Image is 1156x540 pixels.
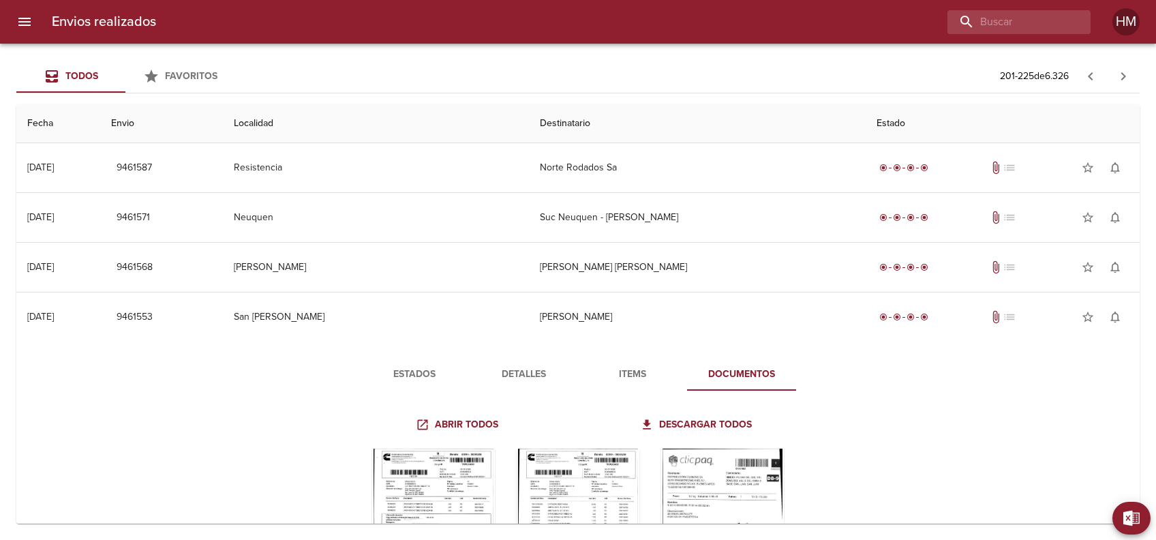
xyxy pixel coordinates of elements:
[1108,161,1122,175] span: notifications_none
[27,261,54,273] div: [DATE]
[877,260,931,274] div: Entregado
[117,160,152,177] span: 9461587
[1112,8,1140,35] div: Abrir información de usuario
[1101,154,1129,181] button: Activar notificaciones
[893,313,901,321] span: radio_button_checked
[907,263,915,271] span: radio_button_checked
[1081,161,1095,175] span: star_border
[1108,260,1122,274] span: notifications_none
[989,310,1003,324] span: Tiene documentos adjuntos
[477,366,570,383] span: Detalles
[111,155,157,181] button: 9461587
[907,164,915,172] span: radio_button_checked
[1081,211,1095,224] span: star_border
[989,211,1003,224] span: Tiene documentos adjuntos
[1003,161,1016,175] span: list
[920,313,928,321] span: radio_button_checked
[529,243,865,292] td: [PERSON_NAME] [PERSON_NAME]
[529,193,865,242] td: Suc Neuquen - [PERSON_NAME]
[920,213,928,222] span: radio_button_checked
[27,311,54,322] div: [DATE]
[223,292,529,342] td: San [PERSON_NAME]
[1074,154,1101,181] button: Agregar a favoritos
[1101,303,1129,331] button: Activar notificaciones
[1112,8,1140,35] div: HM
[879,263,887,271] span: radio_button_checked
[117,209,150,226] span: 9461571
[637,412,757,438] a: Descargar todos
[695,366,788,383] span: Documentos
[893,164,901,172] span: radio_button_checked
[907,213,915,222] span: radio_button_checked
[989,260,1003,274] span: Tiene documentos adjuntos
[419,417,498,434] span: Abrir todos
[52,11,156,33] h6: Envios realizados
[907,313,915,321] span: radio_button_checked
[529,292,865,342] td: [PERSON_NAME]
[223,104,529,143] th: Localidad
[111,305,158,330] button: 9461553
[1081,260,1095,274] span: star_border
[360,358,796,391] div: Tabs detalle de guia
[643,417,752,434] span: Descargar todos
[1108,310,1122,324] span: notifications_none
[1101,204,1129,231] button: Activar notificaciones
[529,104,865,143] th: Destinatario
[877,310,931,324] div: Entregado
[1003,310,1016,324] span: No tiene pedido asociado
[866,104,1140,143] th: Estado
[947,10,1067,34] input: buscar
[893,263,901,271] span: radio_button_checked
[111,255,158,280] button: 9461568
[117,309,153,326] span: 9461553
[1081,310,1095,324] span: star_border
[16,60,234,93] div: Tabs Envios
[111,205,155,230] button: 9461571
[586,366,679,383] span: Items
[1000,70,1069,83] p: 201 - 225 de 6.326
[368,366,461,383] span: Estados
[1101,254,1129,281] button: Activar notificaciones
[223,143,529,192] td: Resistencia
[27,162,54,173] div: [DATE]
[165,70,217,82] span: Favoritos
[16,104,100,143] th: Fecha
[879,313,887,321] span: radio_button_checked
[223,243,529,292] td: [PERSON_NAME]
[1108,211,1122,224] span: notifications_none
[529,143,865,192] td: Norte Rodados Sa
[1074,204,1101,231] button: Agregar a favoritos
[893,213,901,222] span: radio_button_checked
[879,213,887,222] span: radio_button_checked
[1003,211,1016,224] span: list
[117,259,153,276] span: 9461568
[413,412,504,438] a: Abrir todos
[879,164,887,172] span: radio_button_checked
[1107,60,1140,93] span: Pagina siguiente
[100,104,223,143] th: Envio
[65,70,98,82] span: Todos
[1112,502,1151,535] button: Exportar Excel
[920,263,928,271] span: radio_button_checked
[1074,69,1107,82] span: Pagina anterior
[1003,260,1016,274] span: No tiene pedido asociado
[989,161,1003,175] span: Tiene documentos adjuntos
[920,164,928,172] span: radio_button_checked
[223,193,529,242] td: Neuquen
[27,211,54,223] div: [DATE]
[8,5,41,38] button: menu
[1074,303,1101,331] button: Agregar a favoritos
